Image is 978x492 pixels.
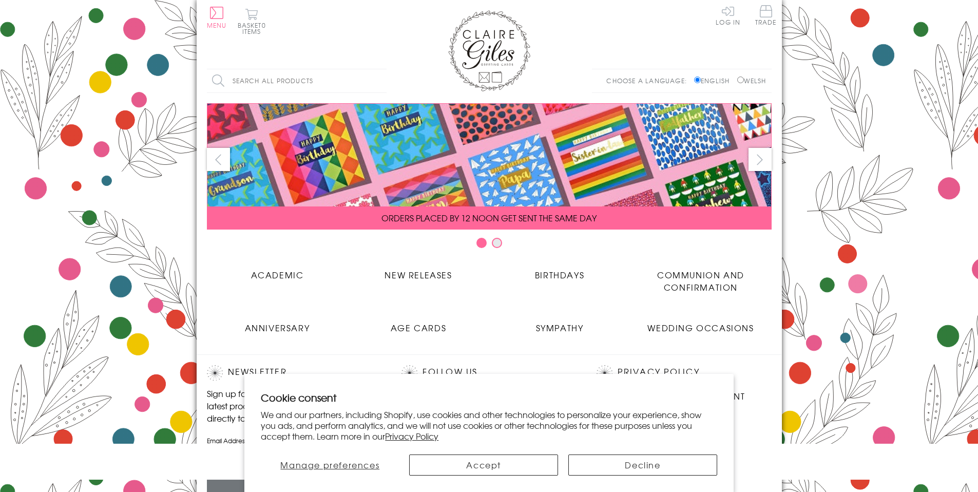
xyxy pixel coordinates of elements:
div: Carousel Pagination [207,237,772,253]
button: Manage preferences [261,455,399,476]
a: New Releases [348,261,489,281]
label: English [694,76,735,85]
label: Email Address [207,436,381,445]
input: English [694,77,701,83]
button: Decline [568,455,717,476]
span: New Releases [385,269,452,281]
button: Basket0 items [238,8,266,34]
input: Search all products [207,69,387,92]
label: Welsh [737,76,766,85]
button: Carousel Page 1 (Current Slide) [476,238,487,248]
p: Choose a language: [606,76,692,85]
span: Communion and Confirmation [657,269,744,293]
a: Age Cards [348,314,489,334]
a: Anniversary [207,314,348,334]
h2: Follow Us [401,365,576,381]
button: next [749,148,772,171]
span: Trade [755,5,777,25]
a: Log In [716,5,740,25]
h2: Newsletter [207,365,381,381]
a: Birthdays [489,261,630,281]
span: ORDERS PLACED BY 12 NOON GET SENT THE SAME DAY [381,212,597,224]
p: Sign up for our newsletter to receive the latest product launches, news and offers directly to yo... [207,387,381,424]
button: prev [207,148,230,171]
span: Manage preferences [280,459,379,471]
a: Academic [207,261,348,281]
span: 0 items [242,21,266,36]
a: Communion and Confirmation [630,261,772,293]
a: Wedding Occasions [630,314,772,334]
span: Anniversary [245,321,310,334]
a: Sympathy [489,314,630,334]
span: Wedding Occasions [647,321,754,334]
span: Academic [251,269,304,281]
a: Trade [755,5,777,27]
a: Privacy Policy [618,365,699,379]
h2: Cookie consent [261,390,717,405]
span: Birthdays [535,269,584,281]
img: Claire Giles Greetings Cards [448,10,530,91]
button: Menu [207,7,227,28]
input: Welsh [737,77,744,83]
button: Accept [409,455,558,476]
span: Sympathy [536,321,584,334]
span: Age Cards [391,321,446,334]
a: Privacy Policy [385,430,438,442]
p: We and our partners, including Shopify, use cookies and other technologies to personalize your ex... [261,409,717,441]
button: Carousel Page 2 [492,238,502,248]
span: Menu [207,21,227,30]
input: Search [376,69,387,92]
